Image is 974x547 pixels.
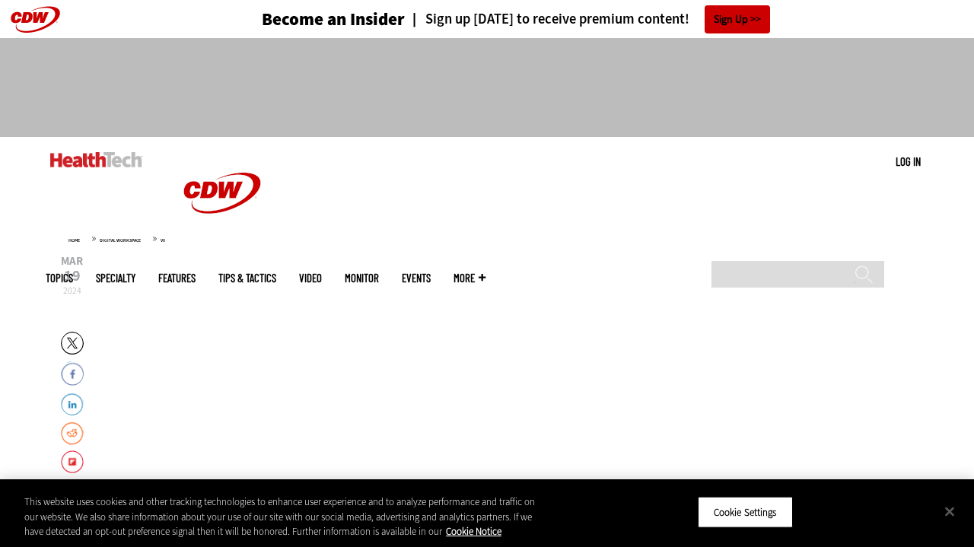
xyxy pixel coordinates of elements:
[205,11,405,28] a: Become an Insider
[165,237,279,253] a: CDW
[345,272,379,284] a: MonITor
[454,272,485,284] span: More
[896,154,921,170] div: User menu
[165,137,279,250] img: Home
[158,272,196,284] a: Features
[210,53,764,122] iframe: advertisement
[402,272,431,284] a: Events
[96,272,135,284] span: Specialty
[446,525,501,538] a: More information about your privacy
[933,495,966,528] button: Close
[705,5,770,33] a: Sign Up
[46,272,73,284] span: Topics
[262,11,405,28] h3: Become an Insider
[50,152,142,167] img: Home
[24,495,536,539] div: This website uses cookies and other tracking technologies to enhance user experience and to analy...
[698,496,793,528] button: Cookie Settings
[896,154,921,168] a: Log in
[299,272,322,284] a: Video
[405,12,689,27] a: Sign up [DATE] to receive premium content!
[218,272,276,284] a: Tips & Tactics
